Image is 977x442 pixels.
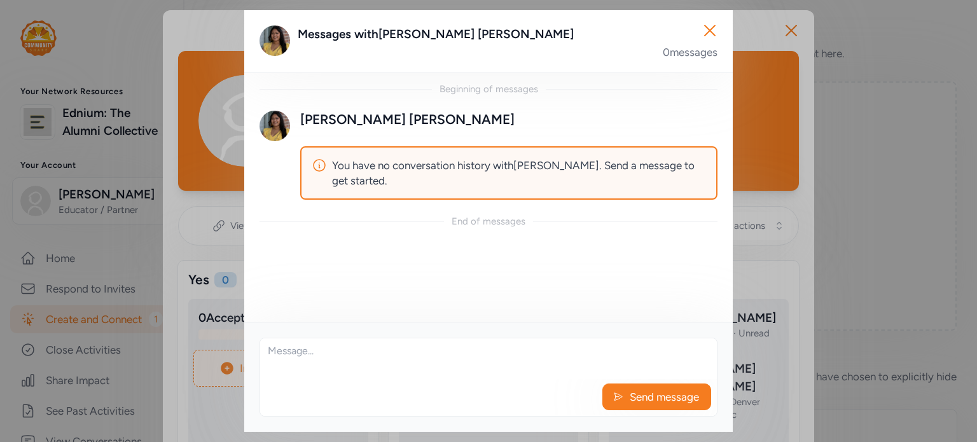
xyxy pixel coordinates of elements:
div: Beginning of messages [440,83,538,95]
img: Avatar [260,25,290,56]
span: Send message [628,389,700,404]
button: Send message [602,383,711,410]
img: Avatar [260,111,290,141]
span: You have no conversation history with [PERSON_NAME] . Send a message to get started. [332,158,706,188]
div: 0 messages [663,45,717,60]
div: Messages with [PERSON_NAME] [PERSON_NAME] [298,25,717,43]
div: [PERSON_NAME] [PERSON_NAME] [300,111,515,128]
div: End of messages [452,215,525,228]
